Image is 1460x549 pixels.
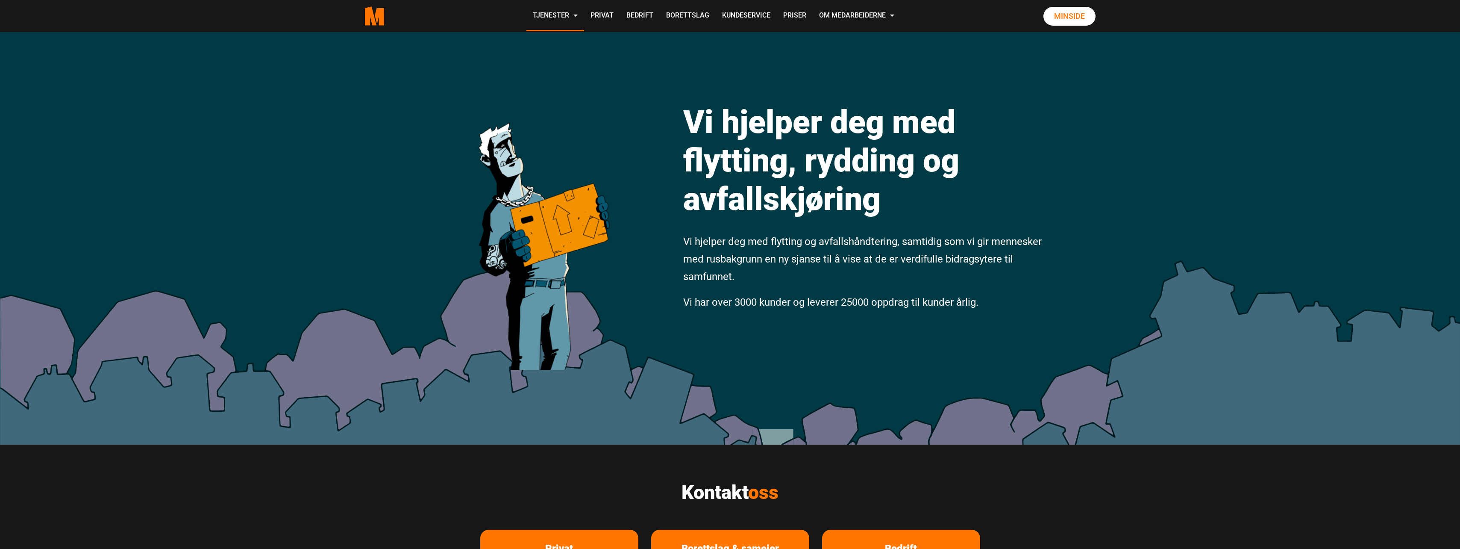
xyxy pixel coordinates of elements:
a: Bedrift [620,1,660,31]
h1: Vi hjelper deg med flytting, rydding og avfallskjøring [683,103,1044,218]
a: Kundeservice [716,1,777,31]
span: Vi har over 3000 kunder og leverer 25000 oppdrag til kunder årlig. [683,296,978,308]
a: Tjenester [526,1,584,31]
span: Vi hjelper deg med flytting og avfallshåndtering, samtidig som vi gir mennesker med rusbakgrunn e... [683,236,1042,283]
a: Priser [777,1,813,31]
a: Privat [584,1,620,31]
a: Minside [1043,7,1096,26]
h2: Kontakt [480,481,980,504]
a: Borettslag [660,1,716,31]
img: medarbeiderne man icon optimized [470,83,617,370]
span: oss [748,481,778,504]
a: Om Medarbeiderne [813,1,901,31]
